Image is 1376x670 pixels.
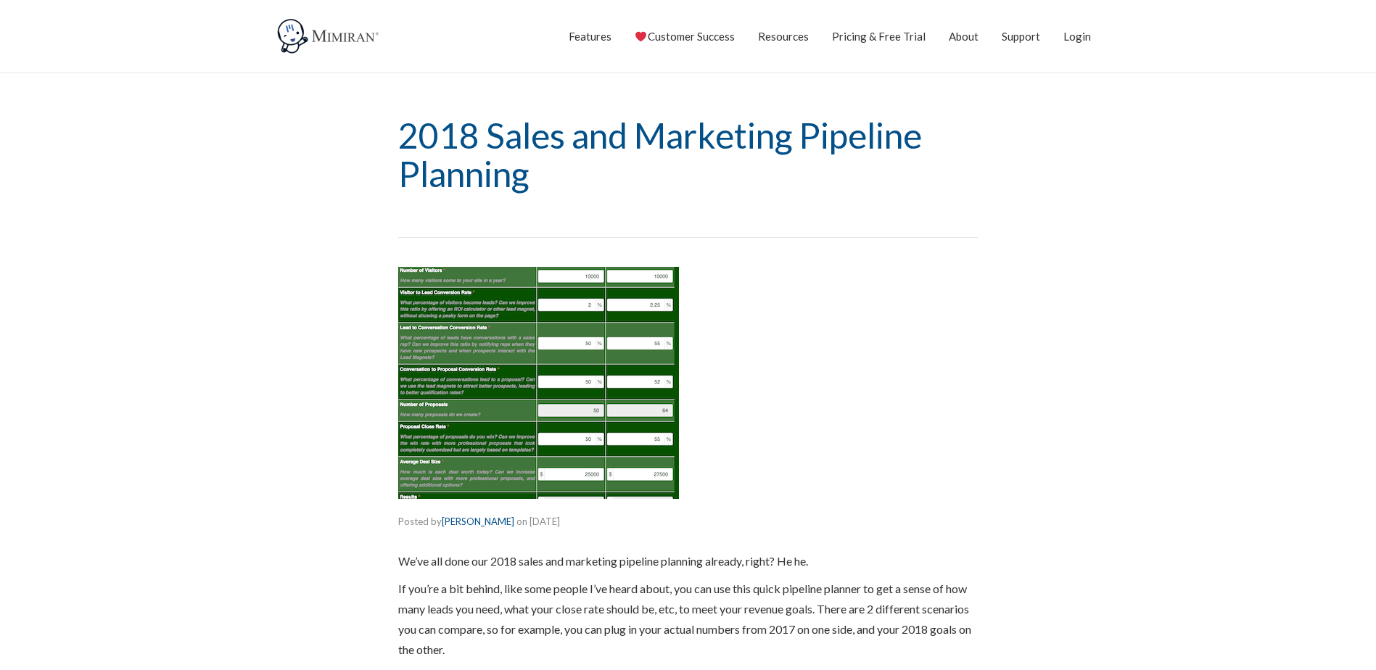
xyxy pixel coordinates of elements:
a: [PERSON_NAME] [442,516,514,527]
time: [DATE] [530,516,560,527]
img: Mimiran CRM [275,18,384,54]
h1: 2018 Sales and Marketing Pipeline Planning [398,117,979,194]
p: We’ve all done our 2018 sales and marketing pipeline planning already, right? He he. [398,551,979,571]
p: If you’re a bit behind, like some people I’ve heard about, you can use this quick pipeline planne... [398,579,979,660]
a: Features [569,18,611,54]
a: Customer Success [635,18,734,54]
a: Support [1002,18,1040,54]
a: About [949,18,979,54]
span: on [516,516,527,527]
a: Login [1063,18,1091,54]
span: Posted by [398,516,514,527]
img: ❤️ [635,31,646,42]
a: Pricing & Free Trial [832,18,926,54]
img: Pipeline Planning [398,267,679,499]
a: Resources [758,18,809,54]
